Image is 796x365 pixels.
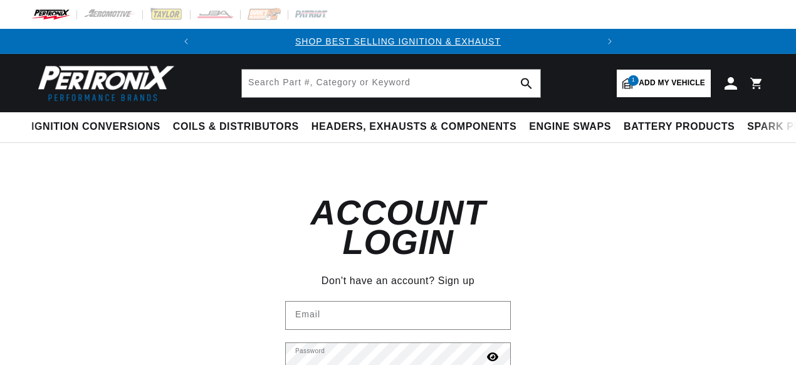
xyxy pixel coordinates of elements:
a: 1Add my vehicle [617,70,711,97]
span: Ignition Conversions [31,120,160,134]
summary: Engine Swaps [523,112,617,142]
input: Email [286,302,510,329]
span: Battery Products [624,120,735,134]
summary: Coils & Distributors [167,112,305,142]
div: Announcement [199,34,597,48]
input: Search Part #, Category or Keyword [242,70,540,97]
span: Headers, Exhausts & Components [312,120,516,134]
summary: Ignition Conversions [31,112,167,142]
summary: Headers, Exhausts & Components [305,112,523,142]
button: Translation missing: en.sections.announcements.next_announcement [597,29,622,54]
img: Pertronix [31,61,175,105]
h1: Account login [285,198,511,257]
span: 1 [628,75,639,86]
div: Don't have an account? [285,270,511,289]
summary: Battery Products [617,112,741,142]
span: Coils & Distributors [173,120,299,134]
span: Engine Swaps [529,120,611,134]
div: 1 of 2 [199,34,597,48]
a: Sign up [438,273,474,289]
button: Translation missing: en.sections.announcements.previous_announcement [174,29,199,54]
button: search button [513,70,540,97]
span: Add my vehicle [639,77,705,89]
a: SHOP BEST SELLING IGNITION & EXHAUST [295,36,501,46]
